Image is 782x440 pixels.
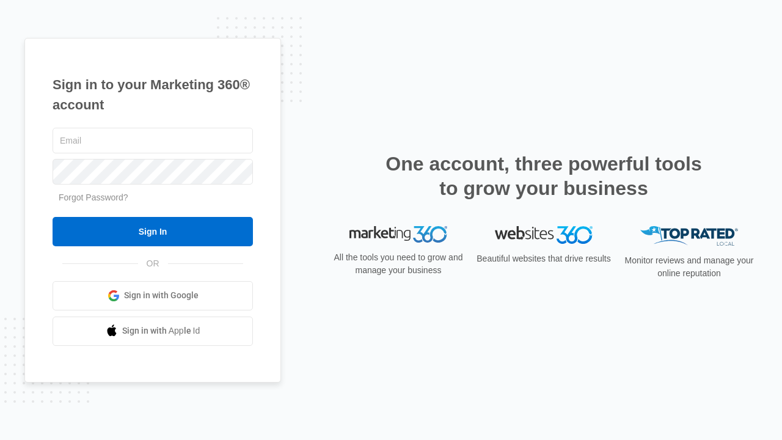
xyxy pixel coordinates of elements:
[53,317,253,346] a: Sign in with Apple Id
[53,281,253,310] a: Sign in with Google
[621,254,758,280] p: Monitor reviews and manage your online reputation
[122,324,200,337] span: Sign in with Apple Id
[53,217,253,246] input: Sign In
[330,251,467,277] p: All the tools you need to grow and manage your business
[475,252,612,265] p: Beautiful websites that drive results
[138,257,168,270] span: OR
[53,75,253,115] h1: Sign in to your Marketing 360® account
[124,289,199,302] span: Sign in with Google
[640,226,738,246] img: Top Rated Local
[495,226,593,244] img: Websites 360
[382,152,706,200] h2: One account, three powerful tools to grow your business
[59,193,128,202] a: Forgot Password?
[53,128,253,153] input: Email
[349,226,447,243] img: Marketing 360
